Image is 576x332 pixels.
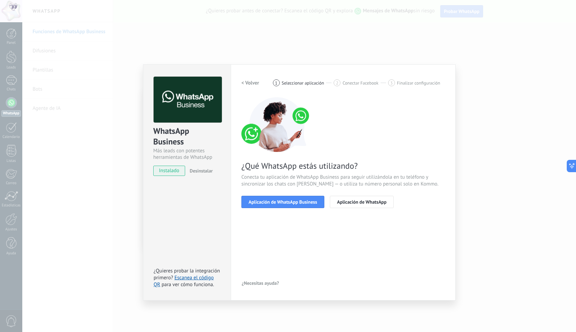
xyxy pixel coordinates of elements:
[153,126,221,148] div: WhatsApp Business
[153,148,221,161] div: Más leads con potentes herramientas de WhatsApp
[241,80,259,86] h2: < Volver
[275,80,277,86] span: 1
[282,80,324,86] span: Seleccionar aplicación
[390,80,393,86] span: 3
[241,77,259,89] button: < Volver
[343,80,379,86] span: Conectar Facebook
[241,196,324,208] button: Aplicación de WhatsApp Business
[241,97,313,152] img: connect number
[190,168,213,174] span: Desinstalar
[154,166,185,176] span: instalado
[336,80,338,86] span: 2
[154,77,222,123] img: logo_main.png
[187,166,213,176] button: Desinstalar
[241,278,279,288] button: ¿Necesitas ayuda?
[249,200,317,204] span: Aplicación de WhatsApp Business
[397,80,440,86] span: Finalizar configuración
[241,161,445,171] span: ¿Qué WhatsApp estás utilizando?
[241,174,445,188] span: Conecta tu aplicación de WhatsApp Business para seguir utilizándola en tu teléfono y sincronizar ...
[154,274,214,288] a: Escanea el código QR
[161,281,214,288] span: para ver cómo funciona.
[337,200,386,204] span: Aplicación de WhatsApp
[330,196,394,208] button: Aplicación de WhatsApp
[154,268,220,281] span: ¿Quieres probar la integración primero?
[242,281,279,285] span: ¿Necesitas ayuda?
